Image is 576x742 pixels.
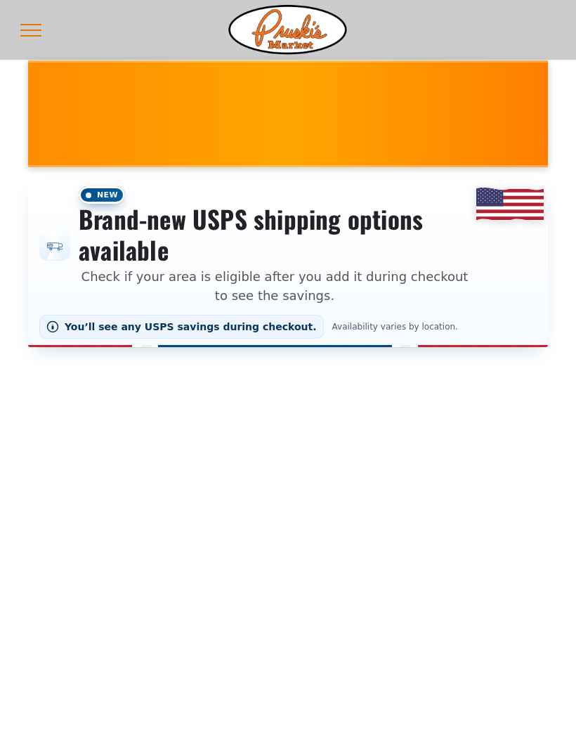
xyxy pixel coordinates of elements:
span: New [79,186,125,204]
button: menu [13,12,49,48]
span: You’ll see any USPS savings during checkout. [65,321,317,332]
div: Shipping options announcement [28,178,548,347]
h3: Brand-new USPS shipping options available [79,204,471,266]
span: Availability varies by location. [329,322,461,332]
p: Check if your area is eligible after you add it during checkout to see the savings. [79,267,471,305]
